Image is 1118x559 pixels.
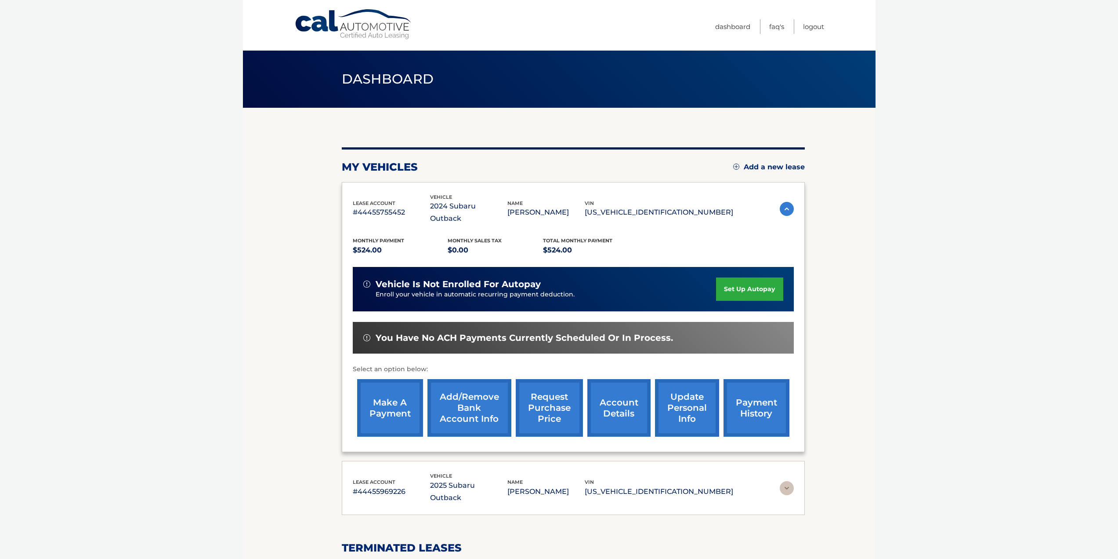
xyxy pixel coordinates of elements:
[585,200,594,206] span: vin
[427,379,511,437] a: Add/Remove bank account info
[353,206,430,219] p: #44455755452
[733,164,739,170] img: add.svg
[543,244,638,256] p: $524.00
[363,281,370,288] img: alert-white.svg
[585,486,733,498] p: [US_VEHICLE_IDENTIFICATION_NUMBER]
[780,481,794,495] img: accordion-rest.svg
[430,194,452,200] span: vehicle
[543,237,612,244] span: Total Monthly Payment
[716,278,783,301] a: set up autopay
[353,364,794,375] p: Select an option below:
[353,244,448,256] p: $524.00
[733,163,805,172] a: Add a new lease
[353,486,430,498] p: #44455969226
[803,19,824,34] a: Logout
[516,379,583,437] a: request purchase price
[294,9,413,40] a: Cal Automotive
[507,200,523,206] span: name
[715,19,750,34] a: Dashboard
[353,237,404,244] span: Monthly Payment
[363,334,370,341] img: alert-white.svg
[342,541,805,555] h2: terminated leases
[507,206,585,219] p: [PERSON_NAME]
[353,200,395,206] span: lease account
[724,379,789,437] a: payment history
[448,244,543,256] p: $0.00
[342,161,418,174] h2: my vehicles
[376,290,716,300] p: Enroll your vehicle in automatic recurring payment deduction.
[587,379,651,437] a: account details
[430,479,507,504] p: 2025 Subaru Outback
[342,71,434,87] span: Dashboard
[376,279,541,290] span: vehicle is not enrolled for autopay
[448,237,502,244] span: Monthly sales Tax
[655,379,719,437] a: update personal info
[585,479,594,485] span: vin
[430,473,452,479] span: vehicle
[507,479,523,485] span: name
[430,200,507,225] p: 2024 Subaru Outback
[353,479,395,485] span: lease account
[376,332,673,343] span: You have no ACH payments currently scheduled or in process.
[357,379,423,437] a: make a payment
[769,19,784,34] a: FAQ's
[585,206,733,219] p: [US_VEHICLE_IDENTIFICATION_NUMBER]
[507,486,585,498] p: [PERSON_NAME]
[780,202,794,216] img: accordion-active.svg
